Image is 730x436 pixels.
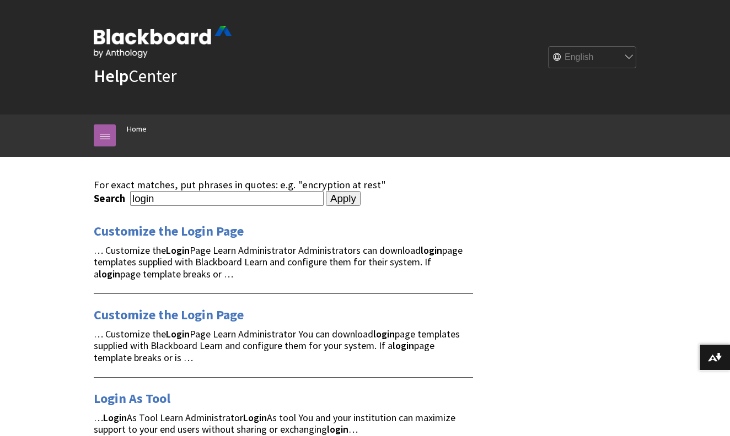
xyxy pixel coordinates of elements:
a: Customize the Login Page [94,222,244,240]
strong: login [393,339,414,352]
strong: Help [94,65,128,87]
strong: login [327,423,348,435]
label: Search [94,192,128,205]
strong: login [99,268,120,280]
strong: Login [103,411,127,424]
span: … Customize the Page Learn Administrator You can download page templates supplied with Blackboard... [94,328,460,364]
strong: Login [166,244,190,257]
strong: login [373,328,395,340]
img: Blackboard by Anthology [94,26,232,58]
a: Home [127,122,147,136]
a: Customize the Login Page [94,306,244,324]
a: HelpCenter [94,65,176,87]
input: Apply [326,191,361,206]
strong: Login [166,328,190,340]
strong: login [421,244,442,257]
strong: Login [243,411,267,424]
span: … As Tool Learn Administrator As tool You and your institution can maximize support to your end u... [94,411,455,436]
a: Login As Tool [94,390,170,407]
div: For exact matches, put phrases in quotes: e.g. "encryption at rest" [94,179,473,191]
span: … Customize the Page Learn Administrator Administrators can download page templates supplied with... [94,244,463,281]
select: Site Language Selector [549,47,637,69]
